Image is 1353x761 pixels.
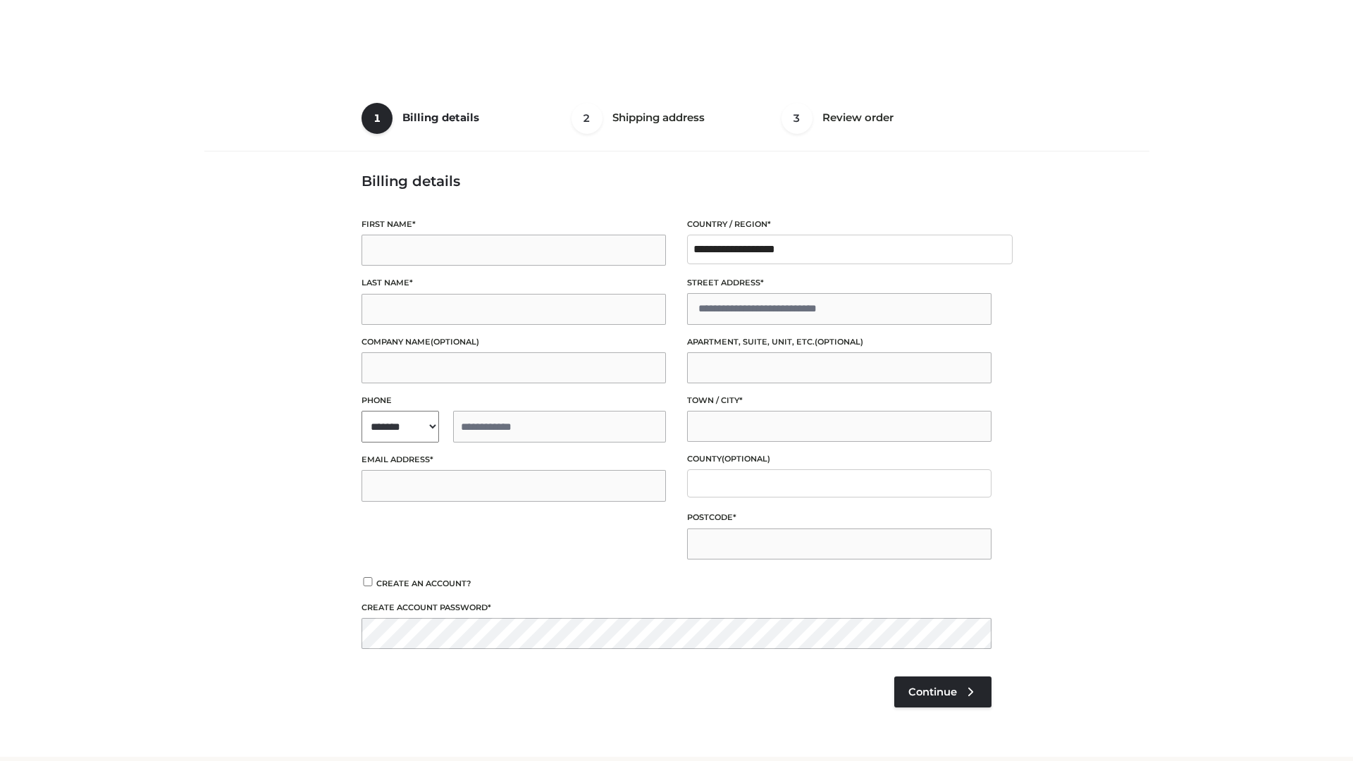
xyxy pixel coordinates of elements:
label: Phone [362,394,666,407]
span: Create an account? [376,579,471,588]
label: Postcode [687,511,991,524]
label: Create account password [362,601,991,614]
label: County [687,452,991,466]
span: 1 [362,103,393,134]
span: Billing details [402,111,479,124]
span: 3 [781,103,813,134]
span: (optional) [815,337,863,347]
label: Apartment, suite, unit, etc. [687,335,991,349]
label: Country / Region [687,218,991,231]
a: Continue [894,676,991,707]
span: Continue [908,686,957,698]
label: Company name [362,335,666,349]
label: First name [362,218,666,231]
span: (optional) [431,337,479,347]
label: Last name [362,276,666,290]
span: (optional) [722,454,770,464]
label: Town / City [687,394,991,407]
span: Shipping address [612,111,705,124]
label: Street address [687,276,991,290]
h3: Billing details [362,173,991,190]
span: 2 [572,103,603,134]
span: Review order [822,111,894,124]
label: Email address [362,453,666,466]
input: Create an account? [362,577,374,586]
